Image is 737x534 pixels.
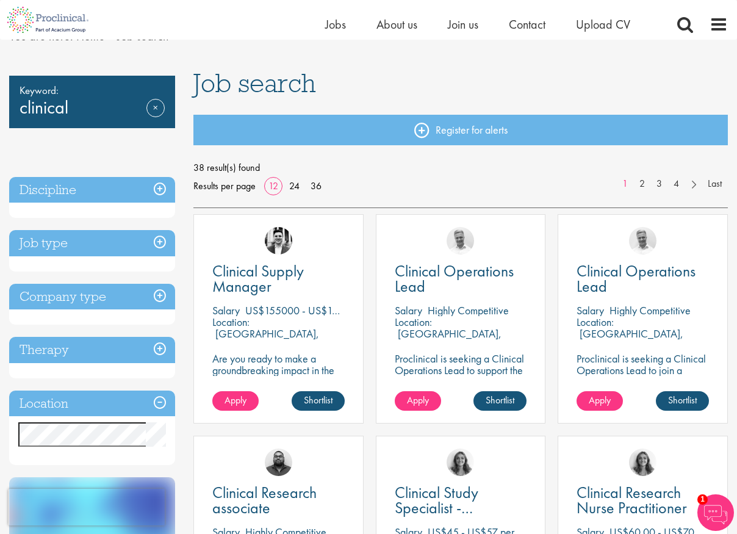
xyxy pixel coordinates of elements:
[212,353,345,422] p: Are you ready to make a groundbreaking impact in the world of biotechnology? Join a growing compa...
[245,303,409,317] p: US$155000 - US$165000 per annum
[650,177,668,191] a: 3
[395,482,478,533] span: Clinical Study Specialist - Oncology
[428,303,509,317] p: Highly Competitive
[265,227,292,254] img: Edward Little
[577,391,623,411] a: Apply
[509,16,545,32] a: Contact
[577,327,683,352] p: [GEOGRAPHIC_DATA], [GEOGRAPHIC_DATA]
[193,115,728,145] a: Register for alerts
[285,179,304,192] a: 24
[616,177,634,191] a: 1
[447,227,474,254] img: Joshua Bye
[20,82,165,99] span: Keyword:
[697,494,734,531] img: Chatbot
[212,391,259,411] a: Apply
[589,394,611,406] span: Apply
[212,264,345,294] a: Clinical Supply Manager
[577,303,604,317] span: Salary
[395,315,432,329] span: Location:
[447,449,474,476] img: Jackie Cerchio
[629,449,656,476] img: Jackie Cerchio
[577,353,709,399] p: Proclinical is seeking a Clinical Operations Lead to join a dynamic team in [GEOGRAPHIC_DATA].
[9,489,165,525] iframe: reCAPTCHA
[306,179,326,192] a: 36
[667,177,685,191] a: 4
[193,67,316,99] span: Job search
[395,261,514,297] span: Clinical Operations Lead
[448,16,478,32] a: Join us
[292,391,345,411] a: Shortlist
[193,177,256,195] span: Results per page
[212,327,319,352] p: [GEOGRAPHIC_DATA], [GEOGRAPHIC_DATA]
[577,482,687,518] span: Clinical Research Nurse Practitioner
[577,315,614,329] span: Location:
[577,261,696,297] span: Clinical Operations Lead
[376,16,417,32] a: About us
[146,99,165,134] a: Remove
[395,485,527,516] a: Clinical Study Specialist - Oncology
[395,303,422,317] span: Salary
[577,264,709,294] a: Clinical Operations Lead
[212,315,250,329] span: Location:
[264,179,282,192] a: 12
[395,264,527,294] a: Clinical Operations Lead
[697,494,708,505] span: 1
[702,177,728,191] a: Last
[629,227,656,254] img: Joshua Bye
[395,353,527,399] p: Proclinical is seeking a Clinical Operations Lead to support the delivery of clinical trials in o...
[577,485,709,516] a: Clinical Research Nurse Practitioner
[633,177,651,191] a: 2
[9,391,175,417] h3: Location
[9,284,175,310] h3: Company type
[576,16,630,32] a: Upload CV
[656,391,709,411] a: Shortlist
[212,261,304,297] span: Clinical Supply Manager
[212,485,345,516] a: Clinical Research associate
[609,303,691,317] p: Highly Competitive
[212,303,240,317] span: Salary
[225,394,246,406] span: Apply
[265,449,292,476] img: Ashley Bennett
[212,482,317,518] span: Clinical Research associate
[395,391,441,411] a: Apply
[395,327,502,352] p: [GEOGRAPHIC_DATA], [GEOGRAPHIC_DATA]
[407,394,429,406] span: Apply
[9,76,175,128] div: clinical
[473,391,527,411] a: Shortlist
[325,16,346,32] a: Jobs
[193,159,728,177] span: 38 result(s) found
[9,337,175,363] h3: Therapy
[9,177,175,203] h3: Discipline
[9,230,175,256] h3: Job type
